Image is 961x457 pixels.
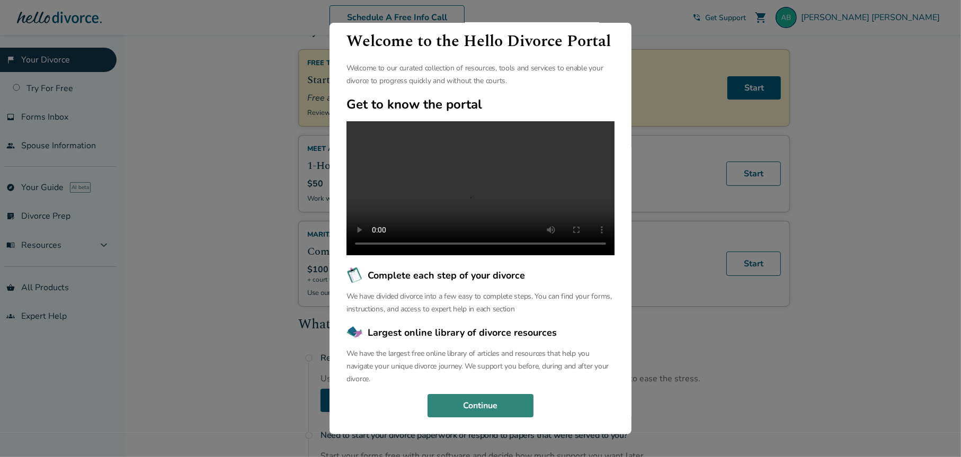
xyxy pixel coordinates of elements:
img: Largest online library of divorce resources [346,324,363,341]
span: Complete each step of your divorce [368,268,525,282]
h2: Get to know the portal [346,96,615,113]
span: Largest online library of divorce resources [368,326,557,339]
p: Welcome to our curated collection of resources, tools and services to enable your divorce to prog... [346,62,615,87]
img: Complete each step of your divorce [346,267,363,284]
h1: Welcome to the Hello Divorce Portal [346,29,615,53]
button: Continue [428,394,533,417]
iframe: Chat Widget [908,406,961,457]
p: We have the largest free online library of articles and resources that help you navigate your uni... [346,347,615,386]
p: We have divided divorce into a few easy to complete steps. You can find your forms, instructions,... [346,290,615,316]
